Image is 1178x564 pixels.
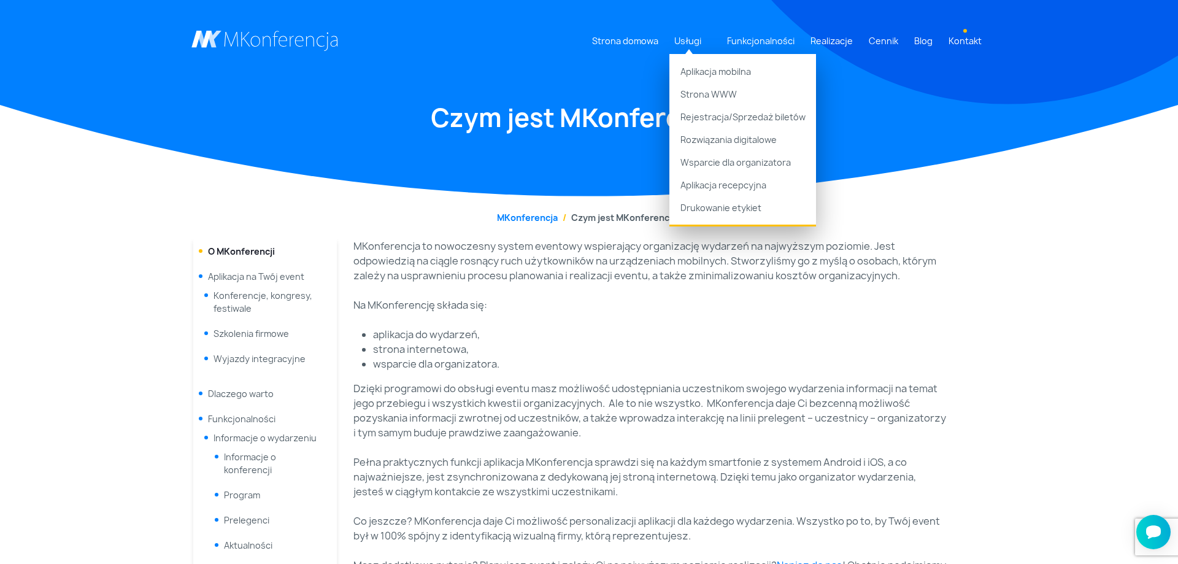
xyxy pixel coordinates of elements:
li: Czym jest MKonferencja? [558,211,682,224]
li: aplikacja do wydarzeń, [373,327,946,342]
a: Informacje o wydarzeniu [214,432,317,444]
nav: breadcrumb [191,211,987,224]
p: Pełna praktycznych funkcji aplikacja MKonferencja sprawdzi się na każdym smartfonie z systemem An... [353,455,946,499]
a: Dlaczego warto [208,388,274,400]
a: Aplikacja recepcyjna [669,174,816,196]
a: Kontakt [944,29,987,52]
a: Cennik [864,29,903,52]
span: Aplikacja na Twój event [208,271,304,282]
a: Wsparcie dla organizatora [669,151,816,174]
a: Usługi [669,29,706,52]
a: Program [224,489,260,501]
iframe: Smartsupp widget button [1136,515,1171,549]
li: wsparcie dla organizatora. [373,357,946,371]
p: MKonferencja to nowoczesny system eventowy wspierający organizację wydarzeń na najwyższym poziomi... [353,239,946,283]
li: strona internetowa, [373,342,946,357]
p: Co jeszcze? MKonferencja daje Ci możliwość personalizacji aplikacji dla każdego wydarzenia. Wszys... [353,514,946,543]
a: Blog [909,29,937,52]
p: Na MKonferencję składa się: [353,298,946,312]
a: Wyjazdy integracyjne [214,353,306,365]
a: Aktualności [224,539,272,551]
a: Drukowanie etykiet [669,196,816,225]
a: Strona WWW [669,83,816,106]
p: Dzięki programowi do obsługi eventu masz możliwość udostępniania uczestnikom swojego wydarzenia i... [353,381,946,440]
h1: Czym jest MKonferencja? [191,101,987,134]
a: Funkcjonalności [208,413,275,425]
a: Funkcjonalności [722,29,799,52]
a: Informacje o konferencji [224,451,276,476]
a: Prelegenci [224,514,269,526]
a: Realizacje [806,29,858,52]
a: Szkolenia firmowe [214,328,289,339]
a: Strona domowa [587,29,663,52]
a: Rozwiązania digitalowe [669,128,816,151]
a: Aplikacja mobilna [669,54,816,83]
a: MKonferencja [497,212,558,223]
a: O MKonferencji [208,245,275,257]
a: Konferencje, kongresy, festiwale [214,290,312,314]
a: Rejestracja/Sprzedaż biletów [669,106,816,128]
